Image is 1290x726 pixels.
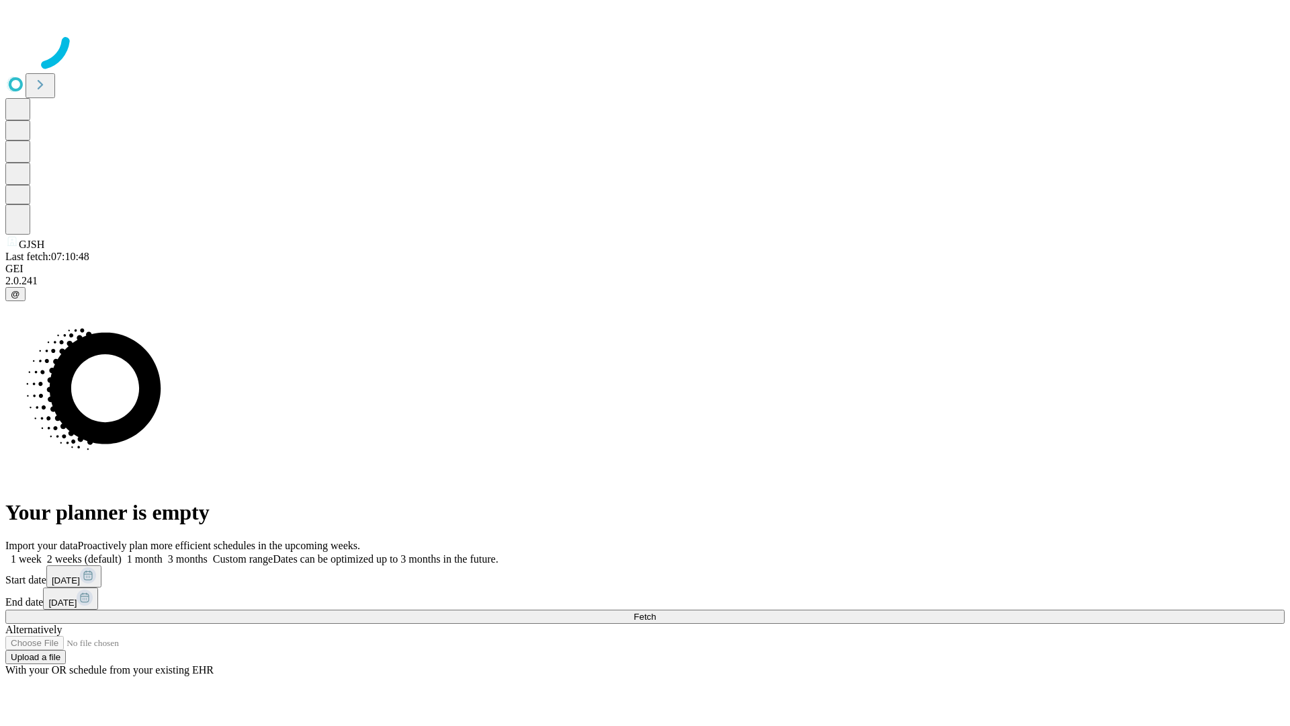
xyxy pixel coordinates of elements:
[47,553,122,565] span: 2 weeks (default)
[5,588,1285,610] div: End date
[213,553,273,565] span: Custom range
[43,588,98,610] button: [DATE]
[5,287,26,301] button: @
[273,553,498,565] span: Dates can be optimized up to 3 months in the future.
[5,275,1285,287] div: 2.0.241
[11,553,42,565] span: 1 week
[5,624,62,635] span: Alternatively
[46,565,101,588] button: [DATE]
[52,575,80,586] span: [DATE]
[48,598,77,608] span: [DATE]
[168,553,208,565] span: 3 months
[634,612,656,622] span: Fetch
[5,565,1285,588] div: Start date
[5,263,1285,275] div: GEI
[5,500,1285,525] h1: Your planner is empty
[5,610,1285,624] button: Fetch
[11,289,20,299] span: @
[5,650,66,664] button: Upload a file
[5,664,214,676] span: With your OR schedule from your existing EHR
[127,553,163,565] span: 1 month
[5,251,89,262] span: Last fetch: 07:10:48
[5,540,78,551] span: Import your data
[19,239,44,250] span: GJSH
[78,540,360,551] span: Proactively plan more efficient schedules in the upcoming weeks.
